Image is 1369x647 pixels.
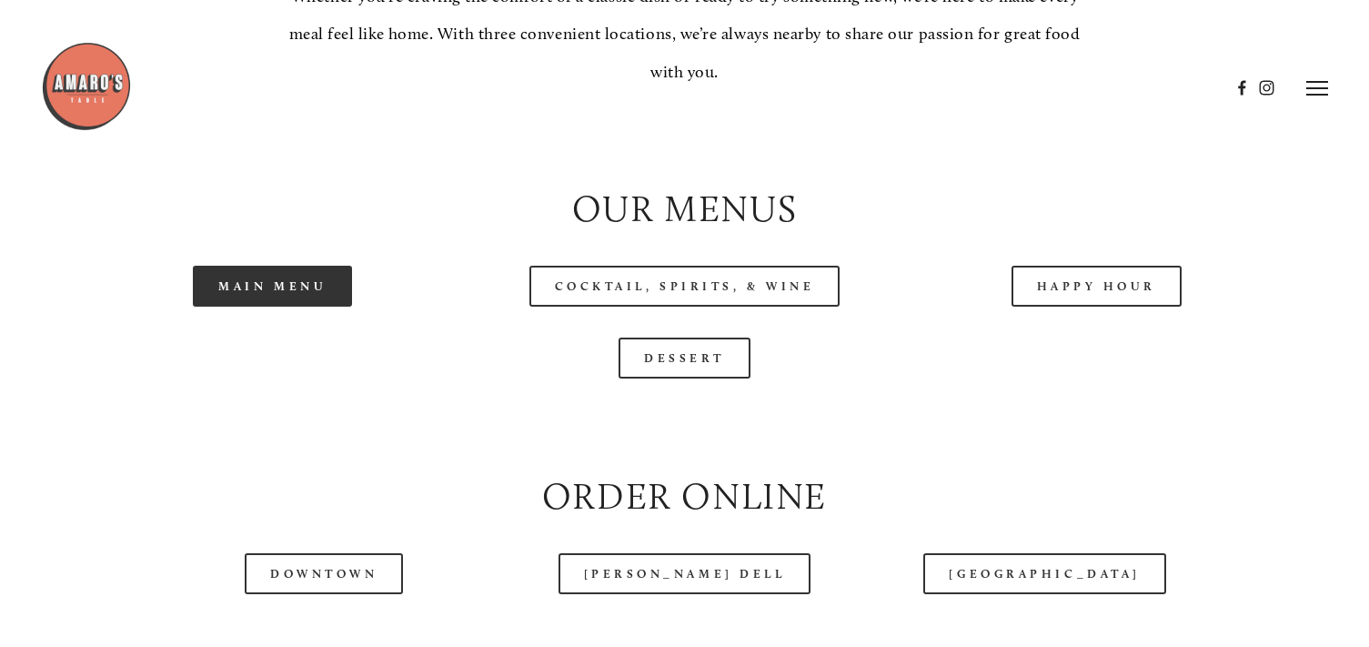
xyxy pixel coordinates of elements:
a: [GEOGRAPHIC_DATA] [923,553,1165,594]
a: Downtown [245,553,403,594]
a: Dessert [619,338,750,379]
a: Happy Hour [1012,266,1183,307]
a: Cocktail, Spirits, & Wine [529,266,841,307]
img: Amaro's Table [41,41,132,132]
h2: Order Online [82,471,1286,522]
a: Main Menu [193,266,352,307]
a: [PERSON_NAME] Dell [559,553,811,594]
h2: Our Menus [82,184,1286,235]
